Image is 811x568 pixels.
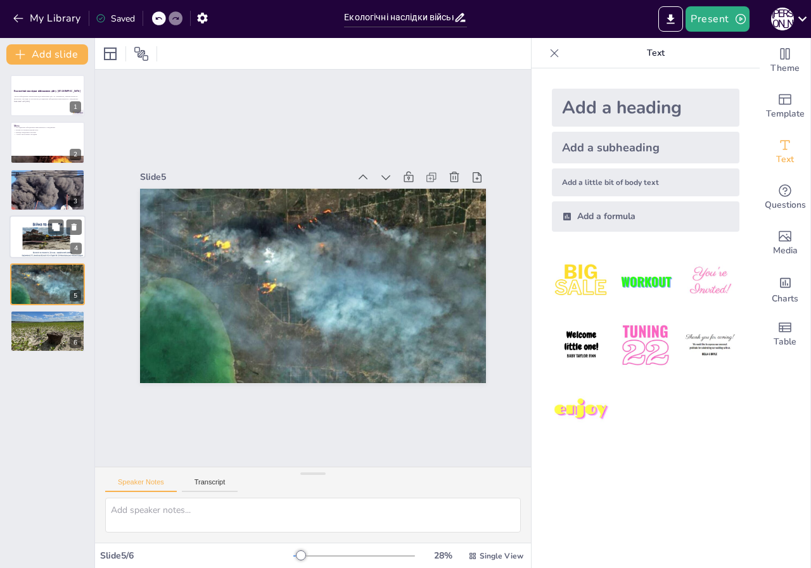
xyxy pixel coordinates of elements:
[100,44,120,64] div: Layout
[760,220,810,266] div: Add images, graphics, shapes or video
[760,129,810,175] div: Add text boxes
[686,6,749,32] button: Present
[70,337,81,348] div: 6
[772,292,798,306] span: Charts
[680,316,739,375] img: 6.jpeg
[552,201,739,232] div: Add a formula
[760,175,810,220] div: Get real-time input from your audience
[774,335,796,349] span: Table
[552,132,739,163] div: Add a subheading
[70,149,81,160] div: 2
[760,84,810,129] div: Add ready made slides
[616,252,675,311] img: 2.jpeg
[552,89,739,127] div: Add a heading
[14,100,81,103] p: Generated with [URL]
[14,96,81,100] p: Аналіз забруднення повітря внаслідок військових дій у м. Кременчук, зокрема вплив на екологічну с...
[96,13,135,25] div: Saved
[70,243,82,255] div: 4
[480,551,523,561] span: Single View
[565,38,747,68] p: Text
[105,478,177,492] button: Speaker Notes
[773,244,798,258] span: Media
[14,126,81,129] p: Дослідження забруднення навколишнього середовища
[771,8,794,30] div: П [PERSON_NAME]
[10,310,85,352] div: 6
[344,8,453,27] input: Insert title
[67,220,82,235] button: Delete Slide
[760,266,810,312] div: Add charts and graphs
[70,196,81,207] div: 3
[760,38,810,84] div: Change the overall theme
[10,75,85,117] div: 1
[6,44,88,65] button: Add slide
[680,252,739,311] img: 3.jpeg
[14,131,81,134] p: Викиди шкідливих речовин
[14,133,81,136] p: Аналіз екологічних наслідків
[552,252,611,311] img: 1.jpeg
[428,550,458,562] div: 28 %
[48,220,63,235] button: Duplicate Slide
[14,123,81,127] p: Мета
[10,8,86,28] button: My Library
[552,316,611,375] img: 4.jpeg
[771,6,794,32] button: П [PERSON_NAME]
[14,90,80,93] strong: Екологічні наслідки військових дій у [GEOGRAPHIC_DATA]
[766,107,805,121] span: Template
[10,122,85,163] div: 2
[765,198,806,212] span: Questions
[134,46,149,61] span: Position
[658,6,683,32] button: Export to PowerPoint
[70,101,81,113] div: 1
[770,61,800,75] span: Theme
[14,129,81,131] p: Вплив на Кременчуцький НПЗ
[760,312,810,357] div: Add a table
[182,478,238,492] button: Transcript
[10,215,86,258] div: 4
[616,316,675,375] img: 5.jpeg
[552,381,611,439] img: 7.jpeg
[70,290,81,301] div: 5
[776,153,794,167] span: Text
[552,168,739,196] div: Add a little bit of body text
[10,169,85,211] div: 3
[100,550,293,562] div: Slide 5 / 6
[361,178,493,354] div: Slide 5
[10,263,85,305] div: 5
